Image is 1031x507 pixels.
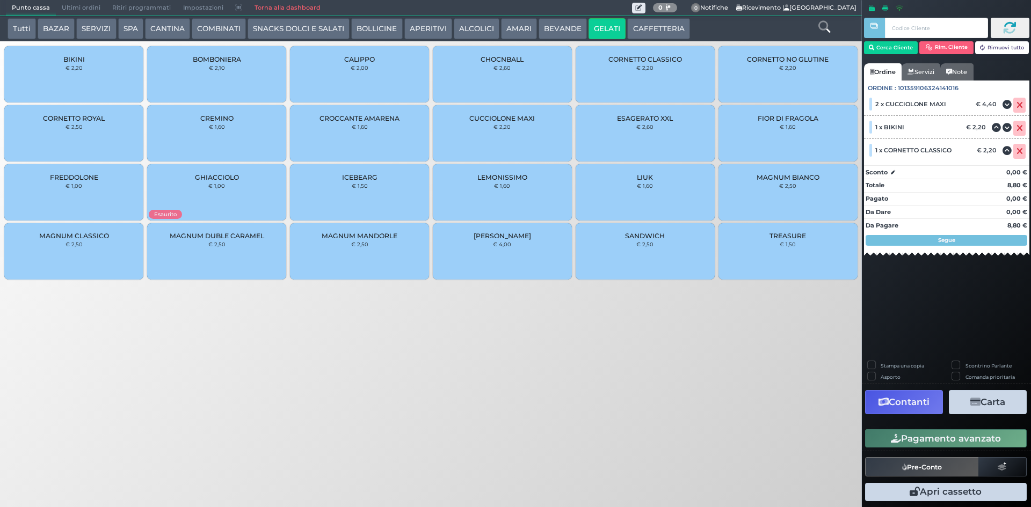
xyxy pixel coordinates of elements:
strong: Pagato [866,195,888,202]
span: CREMINO [200,114,234,122]
span: 2 x CUCCIOLONE MAXI [875,100,946,108]
small: € 1,00 [66,182,82,189]
small: € 2,50 [351,241,368,247]
span: 0 [691,3,701,13]
small: € 2,50 [636,241,654,247]
span: CUCCIOLONE MAXI [469,114,535,122]
div: € 2,20 [964,123,991,131]
small: € 2,00 [351,64,368,71]
div: € 2,20 [975,146,1002,154]
button: CANTINA [145,18,190,40]
small: € 2,60 [636,123,654,130]
small: € 2,50 [66,123,83,130]
button: Apri cassetto [865,483,1027,501]
strong: Segue [938,237,955,244]
button: BEVANDE [539,18,587,40]
span: SANDWICH [625,232,665,240]
span: TREASURE [769,232,806,240]
span: CORNETTO NO GLUTINE [747,55,829,63]
strong: 0,00 € [1006,195,1027,202]
strong: 8,80 € [1007,222,1027,229]
strong: Totale [866,181,884,189]
button: COMBINATI [192,18,246,40]
label: Comanda prioritaria [965,373,1015,380]
span: [PERSON_NAME] [474,232,531,240]
button: Cerca Cliente [864,41,918,54]
strong: Da Pagare [866,222,898,229]
span: BIKINI [63,55,85,63]
span: CORNETTO ROYAL [43,114,105,122]
button: SNACKS DOLCI E SALATI [248,18,350,40]
small: € 2,50 [208,241,226,247]
button: BAZAR [38,18,75,40]
small: € 2,50 [779,182,796,189]
small: € 1,60 [780,123,796,130]
strong: Sconto [866,168,888,177]
span: GHIACCIOLO [195,173,239,181]
button: Contanti [865,390,943,414]
button: Pre-Conto [865,457,979,476]
small: € 1,50 [352,182,368,189]
small: € 4,00 [493,241,511,247]
span: CALIPPO [344,55,375,63]
span: 1 x BIKINI [875,123,904,131]
span: CHOCNBALL [481,55,524,63]
span: BOMBONIERA [193,55,241,63]
button: Rimuovi tutto [975,41,1029,54]
label: Stampa una copia [881,362,924,369]
span: LIUK [637,173,653,181]
span: Impostazioni [177,1,229,16]
button: CAFFETTERIA [627,18,689,40]
small: € 1,60 [637,182,653,189]
span: Ultimi ordini [56,1,106,16]
div: € 4,40 [974,100,1002,108]
span: Esaurito [149,210,182,219]
span: ESAGERATO XXL [617,114,673,122]
span: MAGNUM DUBLE CARAMEL [170,232,264,240]
span: 101359106324141016 [898,84,959,93]
input: Codice Cliente [885,18,988,38]
button: Carta [949,390,1027,414]
a: Servizi [902,63,940,80]
span: FREDDOLONE [50,173,98,181]
strong: 0,00 € [1006,208,1027,216]
strong: 8,80 € [1007,181,1027,189]
b: 0 [658,4,663,11]
span: LEMONISSIMO [477,173,527,181]
small: € 1,60 [352,123,368,130]
button: GELATI [589,18,626,40]
small: € 2,20 [66,64,83,71]
small: € 2,20 [493,123,511,130]
span: CROCCANTE AMARENA [320,114,400,122]
small: € 1,60 [209,123,225,130]
a: Torna alla dashboard [248,1,326,16]
strong: Da Dare [866,208,891,216]
span: Ritiri programmati [106,1,177,16]
small: € 2,20 [779,64,796,71]
strong: 0,00 € [1006,168,1027,176]
span: FIOR DI FRAGOLA [758,114,818,122]
small: € 1,50 [780,241,796,247]
span: MAGNUM CLASSICO [39,232,109,240]
span: CORNETTO CLASSICO [608,55,682,63]
span: 1 x CORNETTO CLASSICO [875,146,952,154]
button: AMARI [501,18,537,40]
a: Note [940,63,973,80]
span: Ordine : [868,84,896,93]
small: € 2,10 [209,64,225,71]
button: BOLLICINE [351,18,402,40]
small: € 1,00 [208,182,225,189]
small: € 2,20 [636,64,654,71]
button: SERVIZI [76,18,116,40]
label: Asporto [881,373,901,380]
label: Scontrino Parlante [965,362,1012,369]
button: APERITIVI [404,18,452,40]
button: SPA [118,18,143,40]
button: Rim. Cliente [919,41,974,54]
span: ICEBEARG [342,173,377,181]
span: Punto cassa [6,1,56,16]
a: Ordine [864,63,902,80]
button: ALCOLICI [454,18,499,40]
small: € 2,60 [493,64,511,71]
small: € 1,60 [494,182,510,189]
